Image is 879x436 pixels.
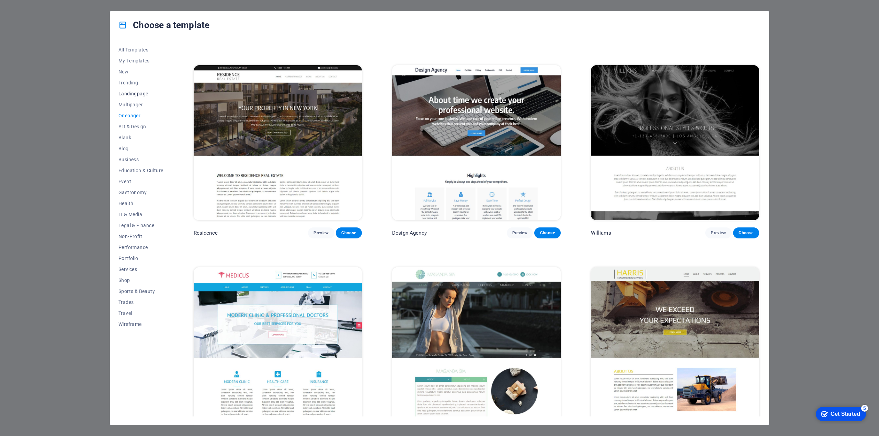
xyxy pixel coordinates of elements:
span: Onepager [118,113,163,118]
button: Landingpage [118,88,163,99]
span: Preview [313,230,329,236]
button: Multipager [118,99,163,110]
span: Choose [341,230,356,236]
span: Wireframe [118,321,163,327]
img: Design Agency [392,65,560,220]
button: Services [118,264,163,275]
span: Art & Design [118,124,163,129]
span: Event [118,179,163,184]
button: New [118,66,163,77]
span: Education & Culture [118,168,163,173]
span: Preview [512,230,527,236]
div: Get Started 5 items remaining, 0% complete [5,3,56,18]
button: Travel [118,308,163,319]
button: All Templates [118,44,163,55]
button: Preview [308,227,334,238]
p: Williams [591,229,611,236]
button: Choose [336,227,362,238]
button: Legal & Finance [118,220,163,231]
img: Harris [591,267,759,422]
span: Services [118,267,163,272]
button: Shop [118,275,163,286]
span: Health [118,201,163,206]
div: Get Started [20,8,50,14]
span: Shop [118,278,163,283]
span: Blog [118,146,163,151]
button: Choose [534,227,560,238]
div: 5 [51,1,58,8]
button: Onepager [118,110,163,121]
span: Preview [711,230,726,236]
span: Trending [118,80,163,85]
span: Landingpage [118,91,163,96]
span: Portfolio [118,256,163,261]
img: Williams [591,65,759,220]
p: Design Agency [392,229,427,236]
button: My Templates [118,55,163,66]
button: Choose [733,227,759,238]
button: Art & Design [118,121,163,132]
span: Travel [118,310,163,316]
span: Performance [118,245,163,250]
button: Trades [118,297,163,308]
button: Preview [705,227,731,238]
button: Blog [118,143,163,154]
span: New [118,69,163,74]
span: All Templates [118,47,163,52]
button: Education & Culture [118,165,163,176]
button: Sports & Beauty [118,286,163,297]
span: IT & Media [118,212,163,217]
span: Gastronomy [118,190,163,195]
span: Choose [739,230,754,236]
button: Non-Profit [118,231,163,242]
button: Health [118,198,163,209]
span: Choose [540,230,555,236]
button: Wireframe [118,319,163,330]
button: Performance [118,242,163,253]
button: Gastronomy [118,187,163,198]
h4: Choose a template [118,20,209,31]
button: IT & Media [118,209,163,220]
button: Portfolio [118,253,163,264]
button: Preview [507,227,533,238]
span: Non-Profit [118,234,163,239]
img: Maganda [392,267,560,422]
span: Business [118,157,163,162]
span: Trades [118,299,163,305]
img: Residence [194,65,362,220]
span: My Templates [118,58,163,63]
button: Blank [118,132,163,143]
span: Sports & Beauty [118,288,163,294]
span: Multipager [118,102,163,107]
span: Blank [118,135,163,140]
span: Legal & Finance [118,223,163,228]
p: Residence [194,229,218,236]
button: Business [118,154,163,165]
button: Event [118,176,163,187]
img: Medicus [194,267,362,422]
button: Trending [118,77,163,88]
